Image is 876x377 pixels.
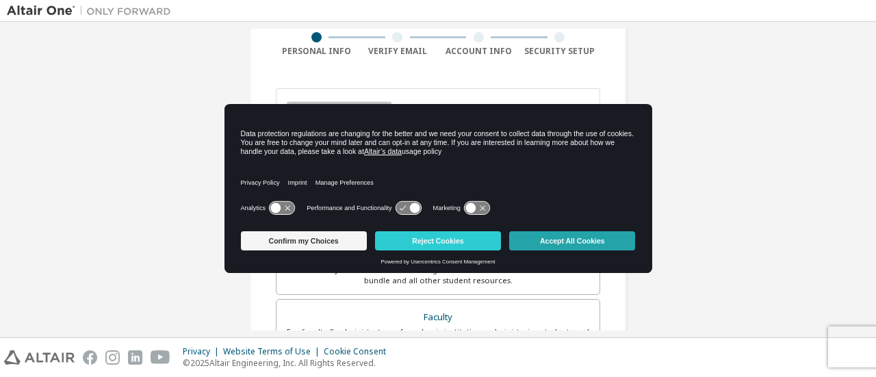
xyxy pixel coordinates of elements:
[285,308,591,327] div: Faculty
[183,346,223,357] div: Privacy
[4,350,75,365] img: altair_logo.svg
[7,4,178,18] img: Altair One
[83,350,97,365] img: facebook.svg
[285,326,591,348] div: For faculty & administrators of academic institutions administering students and accessing softwa...
[128,350,142,365] img: linkedin.svg
[183,357,394,369] p: © 2025 Altair Engineering, Inc. All Rights Reserved.
[519,46,601,57] div: Security Setup
[324,346,394,357] div: Cookie Consent
[151,350,170,365] img: youtube.svg
[285,264,591,286] div: For currently enrolled students looking to access the free Altair Student Edition bundle and all ...
[438,46,519,57] div: Account Info
[357,46,439,57] div: Verify Email
[223,346,324,357] div: Website Terms of Use
[276,46,357,57] div: Personal Info
[105,350,120,365] img: instagram.svg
